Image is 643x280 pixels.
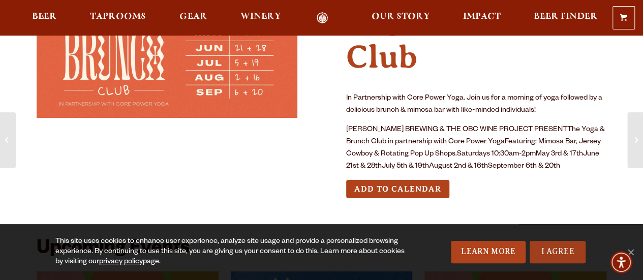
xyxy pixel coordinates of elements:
[534,13,598,21] span: Beer Finder
[372,13,430,21] span: Our Story
[234,12,288,24] a: Winery
[32,13,57,21] span: Beer
[179,13,207,21] span: Gear
[25,12,64,24] a: Beer
[530,241,586,263] a: I Agree
[365,12,437,24] a: Our Story
[463,13,501,21] span: Impact
[527,12,604,24] a: Beer Finder
[55,237,411,267] div: This site uses cookies to enhance user experience, analyze site usage and provide a personalized ...
[90,13,146,21] span: Taprooms
[346,92,607,117] p: In Partnership with Core Power Yoga. Join us for a morning of yoga followed by a delicious brunch...
[346,124,607,173] p: [PERSON_NAME] BREWING & THE OBC WINE PROJECT PRESENTThe Yoga & Brunch Club in partnership with Co...
[99,258,143,266] a: privacy policy
[240,13,281,21] span: Winery
[456,12,507,24] a: Impact
[610,251,632,273] div: Accessibility Menu
[303,12,342,24] a: Odell Home
[83,12,152,24] a: Taprooms
[346,180,449,199] button: Add to Calendar
[451,241,526,263] a: Learn More
[173,12,214,24] a: Gear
